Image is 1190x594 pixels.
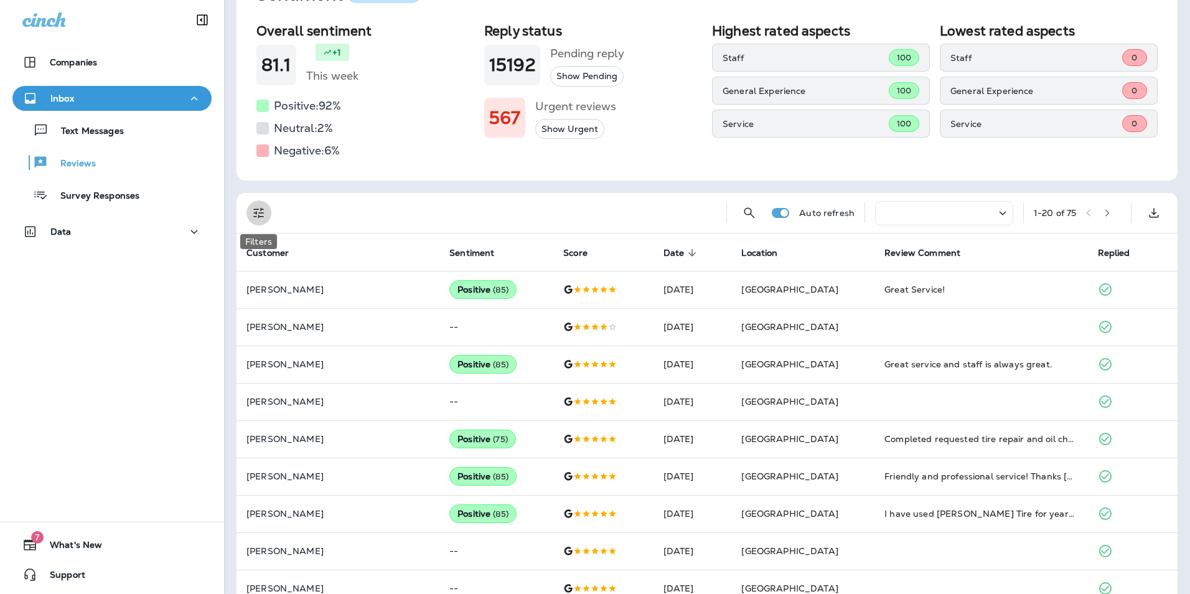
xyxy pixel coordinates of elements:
h2: Reply status [484,23,702,39]
div: Positive [449,430,516,448]
p: Text Messages [49,126,124,138]
span: [GEOGRAPHIC_DATA] [741,583,838,594]
h2: Overall sentiment [256,23,474,39]
td: -- [439,308,553,346]
button: Export as CSV [1141,200,1166,225]
p: [PERSON_NAME] [246,322,429,332]
span: [GEOGRAPHIC_DATA] [741,508,838,519]
span: Sentiment [449,247,510,258]
span: [GEOGRAPHIC_DATA] [741,433,838,445]
span: Customer [246,248,289,258]
span: Support [37,570,85,585]
span: Date [663,247,701,258]
p: [PERSON_NAME] [246,285,429,295]
div: 1 - 20 of 75 [1034,208,1076,218]
p: Inbox [50,93,74,103]
button: Search Reviews [737,200,762,225]
button: Show Urgent [535,119,604,139]
div: Great Service! [884,283,1077,296]
h5: Neutral: 2 % [274,118,333,138]
h5: Urgent reviews [535,97,616,116]
div: Filters [240,234,277,249]
span: [GEOGRAPHIC_DATA] [741,545,838,557]
button: Companies [12,50,212,75]
td: [DATE] [654,420,732,458]
td: [DATE] [654,495,732,532]
button: Survey Responses [12,182,212,208]
div: Sentiment [237,18,1178,181]
td: -- [439,532,553,570]
p: Reviews [48,158,96,170]
p: [PERSON_NAME] [246,397,429,407]
div: Positive [449,504,517,523]
span: Date [663,248,685,258]
td: [DATE] [654,308,732,346]
h1: 81.1 [261,55,291,75]
span: 100 [897,85,911,96]
p: [PERSON_NAME] [246,471,429,481]
td: [DATE] [654,458,732,495]
span: ( 85 ) [493,359,508,370]
div: Friendly and professional service! Thanks Ron! [884,470,1077,483]
span: 0 [1131,85,1137,96]
td: [DATE] [654,532,732,570]
span: ( 85 ) [493,509,508,519]
span: Sentiment [449,248,494,258]
span: 0 [1131,52,1137,63]
span: [GEOGRAPHIC_DATA] [741,471,838,482]
td: [DATE] [654,271,732,308]
span: [GEOGRAPHIC_DATA] [741,359,838,370]
span: Location [741,247,794,258]
span: [GEOGRAPHIC_DATA] [741,284,838,295]
p: [PERSON_NAME] [246,546,429,556]
p: Auto refresh [799,208,855,218]
p: Staff [950,53,1122,63]
span: 100 [897,52,911,63]
td: [DATE] [654,346,732,383]
div: I have used Jensen Tire for years and have always had excellent service. [884,507,1077,520]
span: Score [563,247,604,258]
button: Support [12,562,212,587]
div: Positive [449,467,517,486]
span: What's New [37,540,102,555]
span: 7 [31,531,44,544]
p: [PERSON_NAME] [246,434,429,444]
div: Great service and staff is always great. [884,358,1077,370]
span: ( 85 ) [493,471,508,482]
button: Reviews [12,149,212,176]
h1: 567 [489,108,520,128]
span: [GEOGRAPHIC_DATA] [741,396,838,407]
p: Data [50,227,72,237]
p: Service [950,119,1122,129]
button: Filters [246,200,271,225]
p: Companies [50,57,97,67]
h5: Positive: 92 % [274,96,341,116]
span: Review Comment [884,247,977,258]
span: Replied [1098,247,1146,258]
p: Survey Responses [48,191,139,202]
div: Positive [449,355,517,374]
button: Show Pending [550,66,624,87]
td: [DATE] [654,383,732,420]
span: Replied [1098,248,1130,258]
h5: This week [306,66,358,86]
p: [PERSON_NAME] [246,509,429,519]
span: 100 [897,118,911,129]
span: ( 85 ) [493,285,508,295]
p: [PERSON_NAME] [246,359,429,369]
p: [PERSON_NAME] [246,583,429,593]
p: Service [723,119,889,129]
h1: 15192 [489,55,535,75]
button: Collapse Sidebar [185,7,220,32]
p: General Experience [950,86,1122,96]
p: Staff [723,53,889,63]
span: Score [563,248,588,258]
h5: Pending reply [550,44,624,64]
h2: Lowest rated aspects [940,23,1158,39]
span: Location [741,248,777,258]
button: Data [12,219,212,244]
td: -- [439,383,553,420]
h5: Negative: 6 % [274,141,340,161]
span: Review Comment [884,248,960,258]
button: Inbox [12,86,212,111]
